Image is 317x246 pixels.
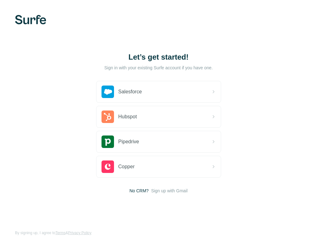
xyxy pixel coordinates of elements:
p: Sign in with your existing Surfe account if you have one. [104,65,213,71]
a: Privacy Policy [68,231,92,235]
h1: Let’s get started! [96,52,221,62]
img: pipedrive's logo [102,135,114,148]
span: Pipedrive [118,138,139,145]
span: Copper [118,163,135,170]
img: salesforce's logo [102,86,114,98]
img: copper's logo [102,160,114,173]
span: No CRM? [129,188,148,194]
img: hubspot's logo [102,111,114,123]
span: Hubspot [118,113,137,121]
img: Surfe's logo [15,15,46,24]
span: By signing up, I agree to & [15,230,92,236]
span: Salesforce [118,88,142,96]
a: Terms [55,231,66,235]
button: Sign up with Gmail [151,188,188,194]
